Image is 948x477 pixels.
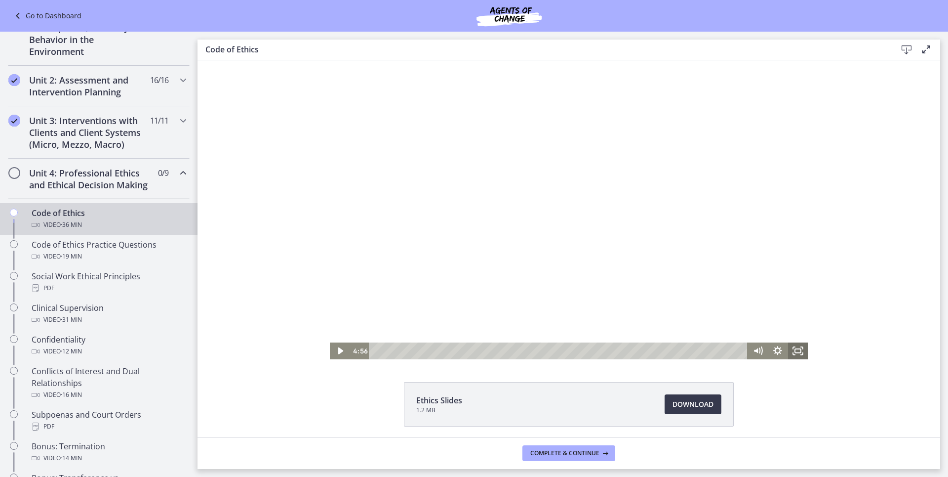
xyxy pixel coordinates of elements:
[29,167,150,191] h2: Unit 4: Professional Ethics and Ethical Decision Making
[416,394,462,406] span: Ethics Slides
[29,115,150,150] h2: Unit 3: Interventions with Clients and Client Systems (Micro, Mezzo, Macro)
[32,389,186,401] div: Video
[32,219,186,231] div: Video
[61,389,82,401] span: · 16 min
[530,449,599,457] span: Complete & continue
[61,314,82,326] span: · 31 min
[32,270,186,294] div: Social Work Ethical Principles
[32,409,186,433] div: Subpoenas and Court Orders
[570,282,590,299] button: Show settings menu
[32,365,186,401] div: Conflicts of Interest and Dual Relationships
[522,445,615,461] button: Complete & continue
[158,167,168,179] span: 0 / 9
[416,406,462,414] span: 1.2 MB
[32,421,186,433] div: PDF
[61,346,82,357] span: · 12 min
[8,115,20,127] i: Completed
[32,207,186,231] div: Code of Ethics
[32,251,186,262] div: Video
[32,440,186,464] div: Bonus: Termination
[32,346,186,357] div: Video
[29,74,150,98] h2: Unit 2: Assessment and Intervention Planning
[150,115,168,127] span: 11 / 11
[591,282,610,299] button: Fullscreen
[32,302,186,326] div: Clinical Supervision
[32,239,186,262] div: Code of Ethics Practice Questions
[32,334,186,357] div: Confidentiality
[665,394,721,414] a: Download
[205,43,881,55] h3: Code of Ethics
[29,10,150,57] h2: Unit 1: Human Development, Diversity and Behavior in the Environment
[61,452,82,464] span: · 14 min
[150,74,168,86] span: 16 / 16
[61,219,82,231] span: · 36 min
[32,282,186,294] div: PDF
[450,4,568,28] img: Agents of Change
[32,452,186,464] div: Video
[672,398,713,410] span: Download
[32,314,186,326] div: Video
[12,10,81,22] a: Go to Dashboard
[8,74,20,86] i: Completed
[197,60,940,359] iframe: Video Lesson
[61,251,82,262] span: · 19 min
[551,282,570,299] button: Mute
